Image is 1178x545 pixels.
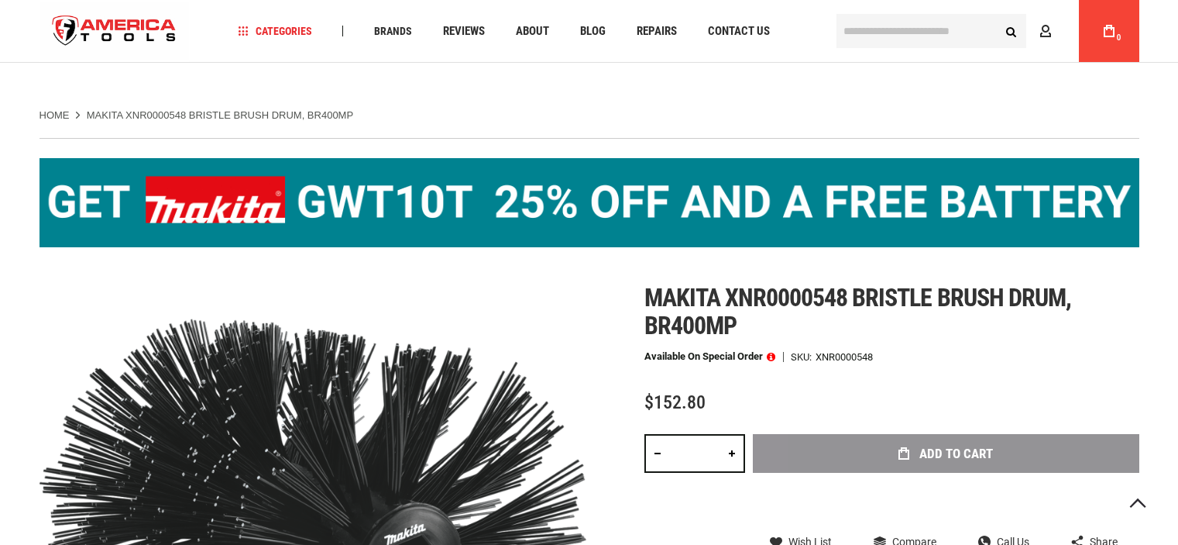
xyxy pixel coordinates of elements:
[367,21,419,42] a: Brands
[630,21,684,42] a: Repairs
[644,392,706,413] span: $152.80
[708,26,770,37] span: Contact Us
[509,21,556,42] a: About
[1117,33,1121,42] span: 0
[374,26,412,36] span: Brands
[816,352,873,362] div: XNR0000548
[791,352,816,362] strong: SKU
[580,26,606,37] span: Blog
[39,109,70,122] a: Home
[39,2,190,60] img: America Tools
[644,351,775,362] p: Available on Special Order
[87,109,353,121] strong: MAKITA XNR0000548 BRISTLE BRUSH DRUM, BR400MP
[516,26,549,37] span: About
[39,2,190,60] a: store logo
[573,21,613,42] a: Blog
[39,158,1139,247] img: BOGO: Buy the Makita® XGT IMpact Wrench (GWT10T), get the BL4040 4ah Battery FREE!
[637,26,677,37] span: Repairs
[644,283,1071,340] span: Makita xnr0000548 bristle brush drum, br400mp
[436,21,492,42] a: Reviews
[443,26,485,37] span: Reviews
[701,21,777,42] a: Contact Us
[238,26,312,36] span: Categories
[997,16,1026,46] button: Search
[231,21,319,42] a: Categories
